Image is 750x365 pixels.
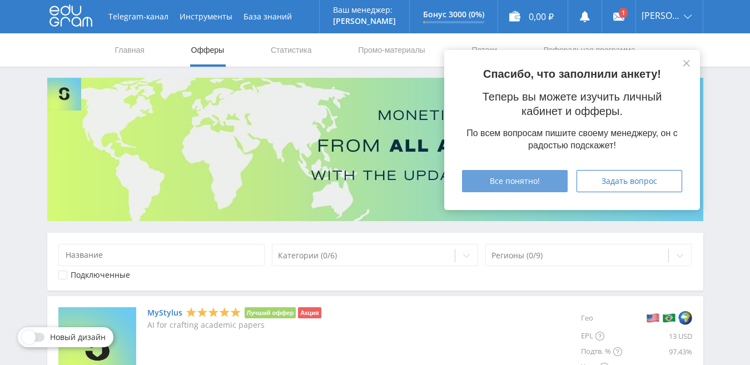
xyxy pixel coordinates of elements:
[581,344,622,359] div: Подтв. %
[58,244,265,266] input: Название
[333,17,396,26] p: [PERSON_NAME]
[298,307,321,318] li: Акция
[462,89,682,118] p: Теперь вы можете изучить личный кабинет и офферы.
[186,307,241,318] div: 5 Stars
[581,307,622,328] div: Гео
[270,33,313,67] a: Статистика
[490,177,540,186] span: Все понятно!
[462,68,682,81] p: Спасибо, что заполнили анкету!
[543,33,637,67] a: Реферальная программа
[470,33,498,67] a: Потоки
[333,6,396,14] p: Ваш менеджер:
[357,33,426,67] a: Промо-материалы
[462,170,568,192] button: Все понятно!
[581,328,622,344] div: EPL
[423,10,484,19] p: Бонус 3000 (0%)
[50,333,106,342] span: Новый дизайн
[642,11,681,20] span: [PERSON_NAME]
[577,170,682,192] button: Задать вопрос
[462,127,682,152] div: По всем вопросам пишите своему менеджеру, он с радостью подскажет!
[190,33,226,67] a: Офферы
[622,328,692,344] div: 13 USD
[147,321,321,329] p: AI for crafting academic papers
[71,271,130,279] div: Подключенные
[602,177,657,186] span: Задать вопрос
[47,78,703,221] img: Banner
[245,307,296,318] li: Лучший оффер
[147,308,182,317] a: MyStylus
[114,33,146,67] a: Главная
[622,344,692,359] div: 97.43%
